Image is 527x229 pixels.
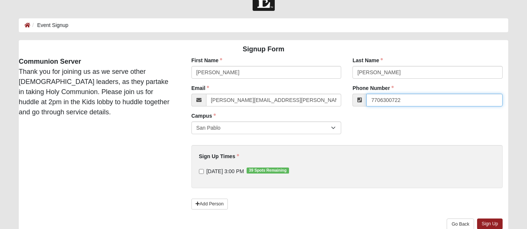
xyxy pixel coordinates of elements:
span: [DATE] 3:00 PM [206,168,244,174]
label: Last Name [352,57,383,64]
label: Sign Up Times [199,153,239,160]
span: 39 Spots Remaining [247,168,289,174]
label: First Name [191,57,222,64]
label: Email [191,84,209,92]
a: Add Person [191,199,228,210]
label: Phone Number [352,84,394,92]
h4: Signup Form [19,45,508,54]
input: [DATE] 3:00 PM39 Spots Remaining [199,169,204,174]
li: Event Signup [30,21,68,29]
div: Thank you for joining us as we serve other [DEMOGRAPHIC_DATA] leaders, as they partake in taking ... [13,57,180,117]
strong: Communion Server [19,58,81,65]
label: Campus [191,112,216,120]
